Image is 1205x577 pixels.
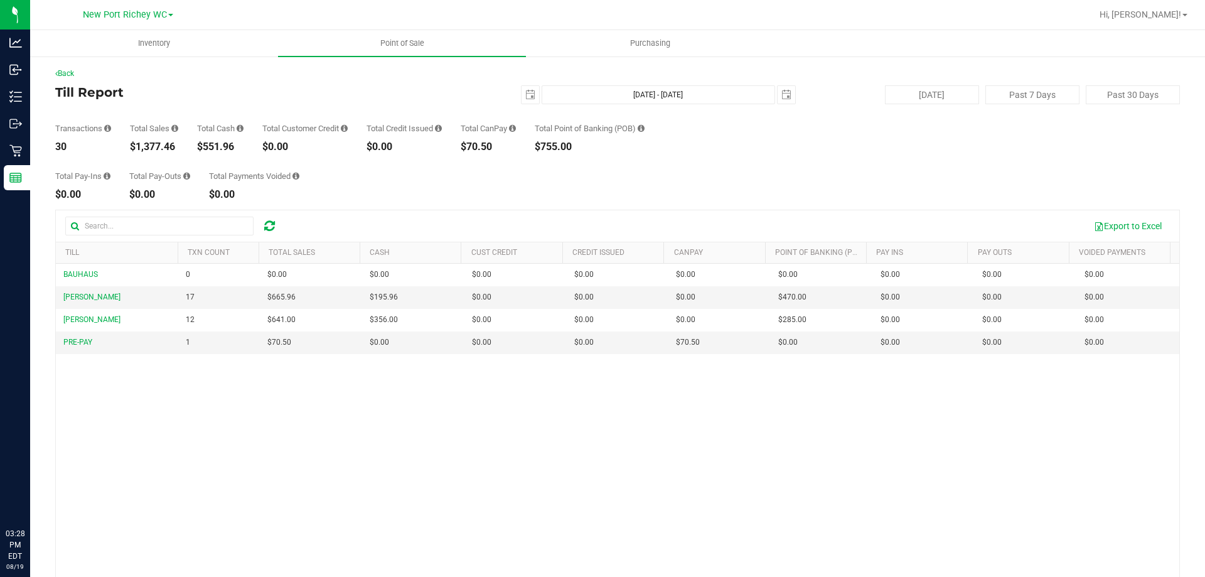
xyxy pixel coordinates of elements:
[881,314,900,326] span: $0.00
[572,248,624,257] a: Credit Issued
[1084,314,1104,326] span: $0.00
[267,314,296,326] span: $641.00
[209,172,299,180] div: Total Payments Voided
[574,291,594,303] span: $0.00
[9,63,22,76] inline-svg: Inbound
[1084,291,1104,303] span: $0.00
[522,86,539,104] span: select
[1084,269,1104,281] span: $0.00
[982,291,1002,303] span: $0.00
[881,291,900,303] span: $0.00
[1084,337,1104,348] span: $0.00
[9,144,22,157] inline-svg: Retail
[982,314,1002,326] span: $0.00
[292,172,299,180] i: Sum of all voided payment transaction amounts (excluding tips and transaction fees) within the da...
[778,269,798,281] span: $0.00
[130,142,178,152] div: $1,377.46
[267,291,296,303] span: $665.96
[129,172,190,180] div: Total Pay-Outs
[363,38,441,49] span: Point of Sale
[55,85,430,99] h4: Till Report
[574,269,594,281] span: $0.00
[188,248,230,257] a: TXN Count
[9,117,22,130] inline-svg: Outbound
[472,314,491,326] span: $0.00
[197,142,244,152] div: $551.96
[778,291,806,303] span: $470.00
[13,477,50,514] iframe: Resource center
[471,248,517,257] a: Cust Credit
[775,248,864,257] a: Point of Banking (POB)
[171,124,178,132] i: Sum of all successful, non-voided payment transaction amounts (excluding tips and transaction fee...
[197,124,244,132] div: Total Cash
[435,124,442,132] i: Sum of all successful refund transaction amounts from purchase returns resulting in account credi...
[509,124,516,132] i: Sum of all successful, non-voided payment transaction amounts using CanPay (as well as manual Can...
[885,85,979,104] button: [DATE]
[370,337,389,348] span: $0.00
[370,314,398,326] span: $356.00
[63,270,98,279] span: BAUHAUS
[370,291,398,303] span: $195.96
[461,142,516,152] div: $70.50
[341,124,348,132] i: Sum of all successful, non-voided payment transaction amounts using account credit as the payment...
[778,314,806,326] span: $285.00
[104,124,111,132] i: Count of all successful payment transactions, possibly including voids, refunds, and cash-back fr...
[63,315,120,324] span: [PERSON_NAME]
[370,269,389,281] span: $0.00
[876,248,903,257] a: Pay Ins
[526,30,774,57] a: Purchasing
[237,124,244,132] i: Sum of all successful, non-voided cash payment transaction amounts (excluding tips and transactio...
[55,124,111,132] div: Transactions
[982,269,1002,281] span: $0.00
[30,30,278,57] a: Inventory
[269,248,315,257] a: Total Sales
[262,142,348,152] div: $0.00
[267,269,287,281] span: $0.00
[472,337,491,348] span: $0.00
[262,124,348,132] div: Total Customer Credit
[63,338,92,347] span: PRE-PAY
[881,269,900,281] span: $0.00
[129,190,190,200] div: $0.00
[613,38,687,49] span: Purchasing
[130,124,178,132] div: Total Sales
[367,124,442,132] div: Total Credit Issued
[676,337,700,348] span: $70.50
[55,172,110,180] div: Total Pay-Ins
[9,90,22,103] inline-svg: Inventory
[535,124,645,132] div: Total Point of Banking (POB)
[65,217,254,235] input: Search...
[9,36,22,49] inline-svg: Analytics
[461,124,516,132] div: Total CanPay
[65,248,79,257] a: Till
[1086,215,1170,237] button: Export to Excel
[55,190,110,200] div: $0.00
[186,337,190,348] span: 1
[186,291,195,303] span: 17
[638,124,645,132] i: Sum of the successful, non-voided point-of-banking payment transaction amounts, both via payment ...
[267,337,291,348] span: $70.50
[186,269,190,281] span: 0
[535,142,645,152] div: $755.00
[676,291,695,303] span: $0.00
[676,269,695,281] span: $0.00
[63,293,120,301] span: [PERSON_NAME]
[982,337,1002,348] span: $0.00
[676,314,695,326] span: $0.00
[121,38,187,49] span: Inventory
[881,337,900,348] span: $0.00
[183,172,190,180] i: Sum of all cash pay-outs removed from tills within the date range.
[574,337,594,348] span: $0.00
[55,69,74,78] a: Back
[209,190,299,200] div: $0.00
[6,562,24,571] p: 08/19
[778,337,798,348] span: $0.00
[370,248,390,257] a: Cash
[674,248,703,257] a: CanPay
[472,291,491,303] span: $0.00
[104,172,110,180] i: Sum of all cash pay-ins added to tills within the date range.
[55,142,111,152] div: 30
[186,314,195,326] span: 12
[1086,85,1180,104] button: Past 30 Days
[83,9,167,20] span: New Port Richey WC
